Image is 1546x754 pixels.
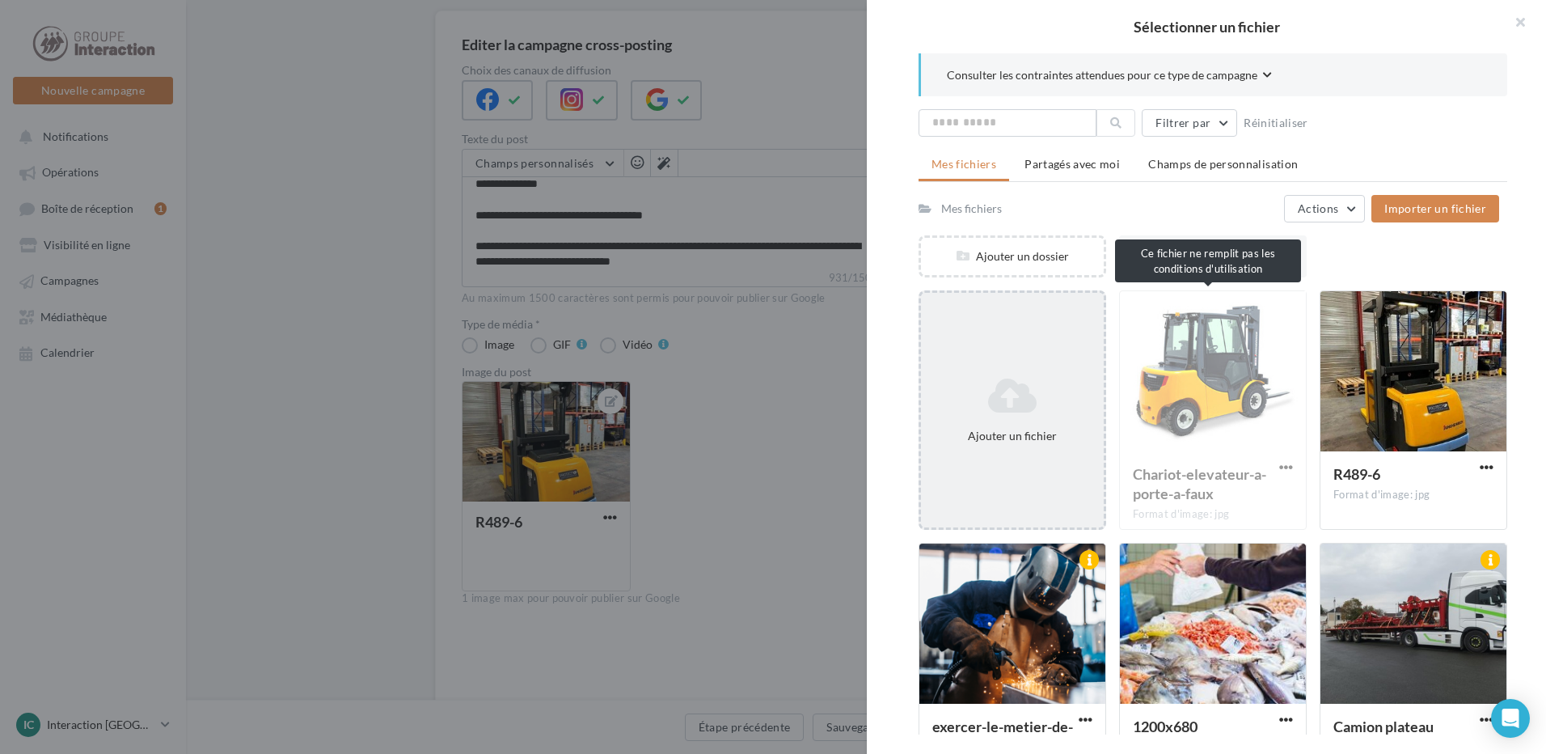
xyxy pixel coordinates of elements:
[1284,195,1365,222] button: Actions
[947,67,1257,83] span: Consulter les contraintes attendues pour ce type de campagne
[1237,113,1315,133] button: Réinitialiser
[927,428,1097,444] div: Ajouter un fichier
[1333,488,1493,502] div: Format d'image: jpg
[1148,157,1298,171] span: Champs de personnalisation
[1298,201,1338,215] span: Actions
[893,19,1520,34] h2: Sélectionner un fichier
[1371,195,1499,222] button: Importer un fichier
[1133,718,1198,735] span: 1200x680
[1384,201,1486,215] span: Importer un fichier
[947,66,1272,87] button: Consulter les contraintes attendues pour ce type de campagne
[1024,157,1120,171] span: Partagés avec moi
[1333,465,1380,483] span: R489-6
[1491,699,1530,738] div: Open Intercom Messenger
[1333,718,1434,735] span: Camion plateau
[921,248,1104,265] div: Ajouter un dossier
[941,201,1002,217] div: Mes fichiers
[1115,239,1301,282] div: Ce fichier ne remplit pas les conditions d'utilisation
[1142,109,1237,137] button: Filtrer par
[931,157,996,171] span: Mes fichiers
